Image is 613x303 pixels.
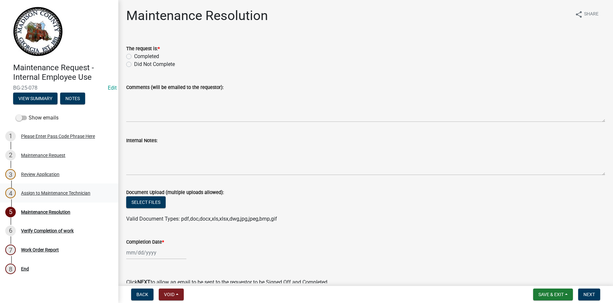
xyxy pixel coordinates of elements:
input: mm/dd/yyyy [126,246,186,259]
span: Share [584,11,599,18]
span: Next [583,292,595,297]
button: View Summary [13,93,58,104]
label: Show emails [16,114,59,122]
button: Void [159,289,184,300]
div: Work Order Report [21,248,59,252]
span: Save & Exit [538,292,564,297]
img: Madison County, Georgia [13,7,63,56]
h1: Maintenance Resolution [126,8,268,24]
div: Maintenance Request [21,153,65,158]
span: Back [136,292,148,297]
div: 1 [5,131,16,141]
button: Select files [126,196,166,208]
h4: Maintenance Request - Internal Employee Use [13,63,113,82]
i: share [575,11,583,18]
label: The request is: [126,47,160,51]
div: Review Application [21,172,59,177]
div: Verify Completion of work [21,228,74,233]
button: shareShare [570,8,604,21]
div: 6 [5,226,16,236]
div: 4 [5,188,16,198]
div: 8 [5,264,16,274]
span: Valid Document Types: pdf,doc,docx,xls,xlsx,dwg,jpg,jpeg,bmp,gif [126,216,277,222]
a: Edit [108,85,117,91]
span: BG-25-078 [13,85,105,91]
strong: NEXT [137,279,151,285]
div: Maintenance Resolution [21,210,70,214]
p: Click to allow an email to be sent to the requestor to be Signed Off and Completed. [126,278,605,286]
wm-modal-confirm: Edit Application Number [108,85,117,91]
button: Next [578,289,600,300]
label: Completed [134,53,159,60]
div: Please Enter Pass Code Phrase Here [21,134,95,139]
label: Completion Date [126,240,164,245]
label: Document Upload (multiple uploads allowed): [126,190,224,195]
div: 7 [5,245,16,255]
span: Void [164,292,175,297]
wm-modal-confirm: Summary [13,96,58,101]
div: 5 [5,207,16,217]
div: 3 [5,169,16,180]
label: Comments (will be emailed to the requestor): [126,85,224,90]
button: Save & Exit [533,289,573,300]
button: Notes [60,93,85,104]
wm-modal-confirm: Notes [60,96,85,101]
button: Back [131,289,153,300]
label: Internal Notes: [126,139,157,143]
div: Assign to Maintenance Technician [21,191,90,195]
div: End [21,267,29,271]
label: Did Not Complete [134,60,175,68]
div: 2 [5,150,16,161]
